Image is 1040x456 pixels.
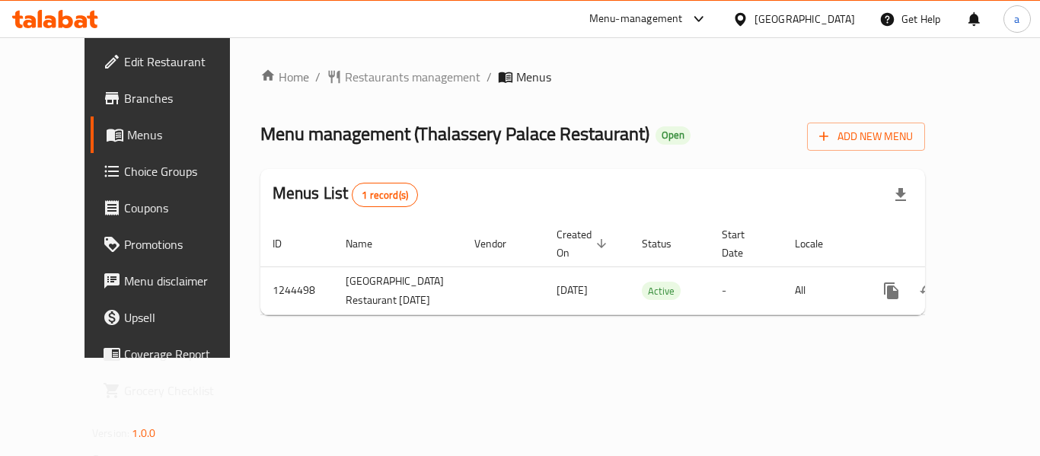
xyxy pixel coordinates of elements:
span: Branches [124,89,246,107]
a: Branches [91,80,258,116]
td: 1244498 [260,266,333,314]
h2: Menus List [273,182,418,207]
nav: breadcrumb [260,68,925,86]
span: Coupons [124,199,246,217]
div: [GEOGRAPHIC_DATA] [754,11,855,27]
span: Coverage Report [124,345,246,363]
span: Promotions [124,235,246,254]
span: Status [642,234,691,253]
span: Active [642,282,681,300]
button: more [873,273,910,309]
span: Version: [92,423,129,443]
a: Coverage Report [91,336,258,372]
a: Restaurants management [327,68,480,86]
span: Menus [127,126,246,144]
div: Total records count [352,183,418,207]
td: [GEOGRAPHIC_DATA] Restaurant [DATE] [333,266,462,314]
a: Edit Restaurant [91,43,258,80]
li: / [315,68,321,86]
button: Add New Menu [807,123,925,151]
span: Menu management ( Thalassery Palace Restaurant ) [260,116,649,151]
button: Change Status [910,273,946,309]
td: All [783,266,861,314]
div: Open [656,126,691,145]
a: Promotions [91,226,258,263]
a: Upsell [91,299,258,336]
span: Menus [516,68,551,86]
td: - [710,266,783,314]
a: Home [260,68,309,86]
span: Restaurants management [345,68,480,86]
table: enhanced table [260,221,1032,315]
span: Open [656,129,691,142]
span: Choice Groups [124,162,246,180]
a: Grocery Checklist [91,372,258,409]
th: Actions [861,221,1032,267]
a: Menu disclaimer [91,263,258,299]
a: Choice Groups [91,153,258,190]
span: Start Date [722,225,764,262]
span: Grocery Checklist [124,381,246,400]
span: a [1014,11,1019,27]
div: Export file [882,177,919,213]
span: Menu disclaimer [124,272,246,290]
span: Created On [557,225,611,262]
span: Upsell [124,308,246,327]
span: ID [273,234,301,253]
div: Menu-management [589,10,683,28]
a: Coupons [91,190,258,226]
span: Name [346,234,392,253]
span: Add New Menu [819,127,913,146]
span: 1.0.0 [132,423,155,443]
li: / [487,68,492,86]
span: Edit Restaurant [124,53,246,71]
span: 1 record(s) [353,188,417,202]
span: Vendor [474,234,526,253]
span: Locale [795,234,843,253]
a: Menus [91,116,258,153]
span: [DATE] [557,280,588,300]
